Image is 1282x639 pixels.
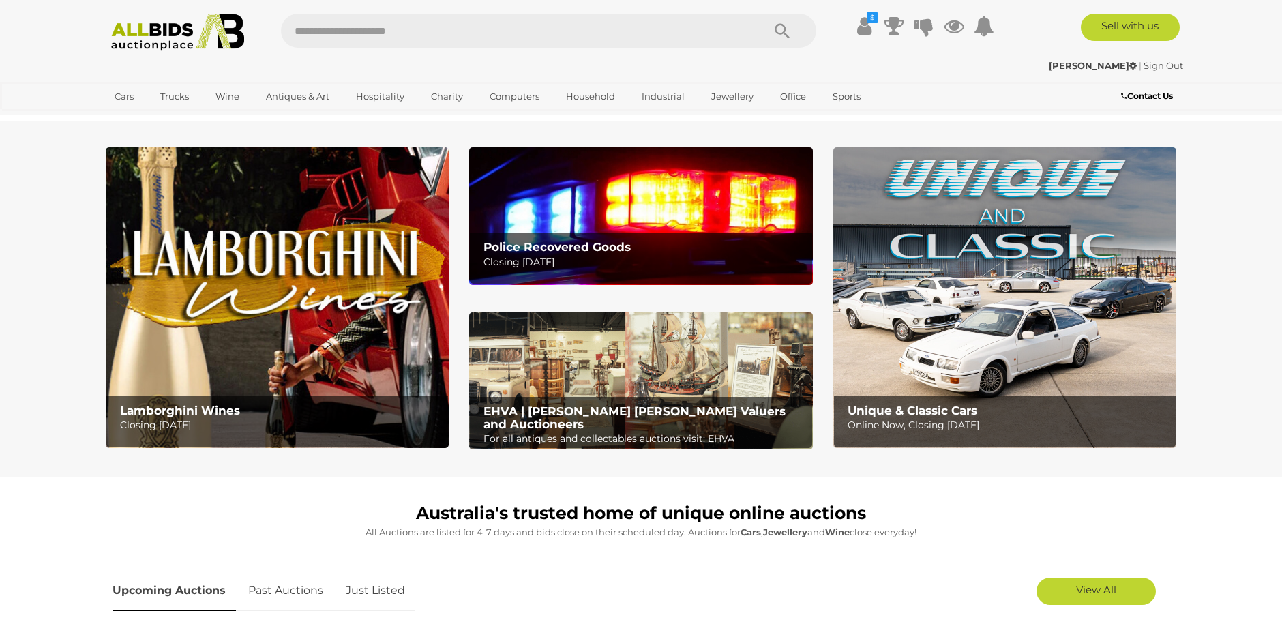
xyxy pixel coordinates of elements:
[207,85,248,108] a: Wine
[336,571,415,611] a: Just Listed
[483,430,805,447] p: For all antiques and collectables auctions visit: EHVA
[469,147,812,284] img: Police Recovered Goods
[106,108,220,130] a: [GEOGRAPHIC_DATA]
[557,85,624,108] a: Household
[848,404,977,417] b: Unique & Classic Cars
[106,85,143,108] a: Cars
[483,404,786,431] b: EHVA | [PERSON_NAME] [PERSON_NAME] Valuers and Auctioneers
[854,14,874,38] a: $
[1144,60,1183,71] a: Sign Out
[151,85,198,108] a: Trucks
[771,85,815,108] a: Office
[104,14,252,51] img: Allbids.com.au
[113,524,1169,540] p: All Auctions are listed for 4-7 days and bids close on their scheduled day. Auctions for , and cl...
[748,14,816,48] button: Search
[1139,60,1142,71] span: |
[1121,91,1173,101] b: Contact Us
[824,85,869,108] a: Sports
[633,85,694,108] a: Industrial
[867,12,878,23] i: $
[1121,89,1176,104] a: Contact Us
[1049,60,1139,71] a: [PERSON_NAME]
[483,240,631,254] b: Police Recovered Goods
[469,312,812,450] a: EHVA | Evans Hastings Valuers and Auctioneers EHVA | [PERSON_NAME] [PERSON_NAME] Valuers and Auct...
[825,526,850,537] strong: Wine
[113,571,236,611] a: Upcoming Auctions
[106,147,449,448] img: Lamborghini Wines
[120,404,240,417] b: Lamborghini Wines
[763,526,807,537] strong: Jewellery
[1049,60,1137,71] strong: [PERSON_NAME]
[741,526,761,537] strong: Cars
[1081,14,1180,41] a: Sell with us
[481,85,548,108] a: Computers
[1076,583,1116,596] span: View All
[469,312,812,450] img: EHVA | Evans Hastings Valuers and Auctioneers
[702,85,762,108] a: Jewellery
[113,504,1169,523] h1: Australia's trusted home of unique online auctions
[106,147,449,448] a: Lamborghini Wines Lamborghini Wines Closing [DATE]
[422,85,472,108] a: Charity
[833,147,1176,448] a: Unique & Classic Cars Unique & Classic Cars Online Now, Closing [DATE]
[469,147,812,284] a: Police Recovered Goods Police Recovered Goods Closing [DATE]
[483,254,805,271] p: Closing [DATE]
[848,417,1169,434] p: Online Now, Closing [DATE]
[257,85,338,108] a: Antiques & Art
[347,85,413,108] a: Hospitality
[833,147,1176,448] img: Unique & Classic Cars
[238,571,333,611] a: Past Auctions
[120,417,441,434] p: Closing [DATE]
[1037,578,1156,605] a: View All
